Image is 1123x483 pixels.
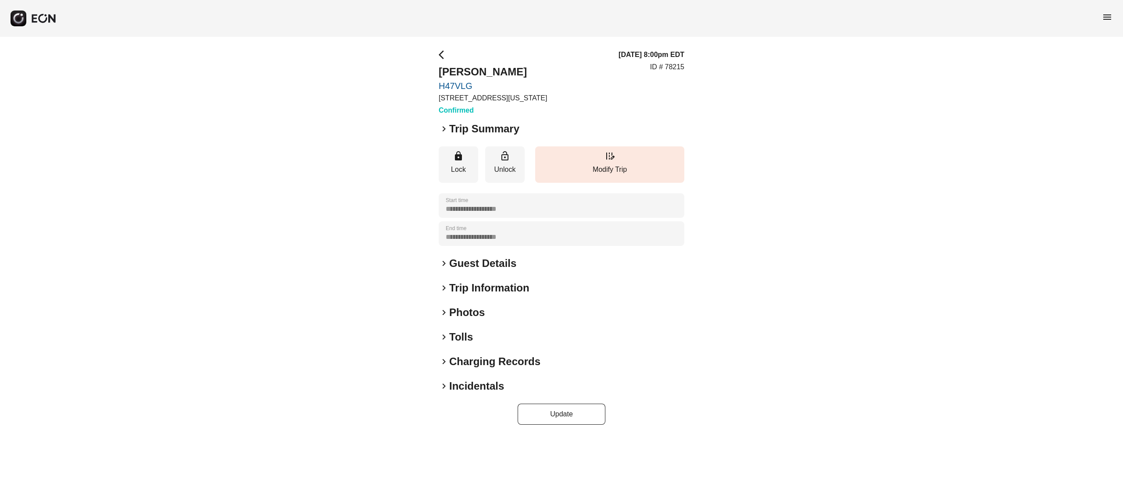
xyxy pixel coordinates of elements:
h2: Tolls [449,330,473,344]
span: keyboard_arrow_right [439,332,449,342]
span: keyboard_arrow_right [439,356,449,367]
span: menu [1102,12,1112,22]
h2: Trip Summary [449,122,519,136]
span: lock [453,151,464,161]
button: Update [518,404,605,425]
span: arrow_back_ios [439,50,449,60]
p: Lock [443,164,474,175]
p: Modify Trip [540,164,680,175]
p: [STREET_ADDRESS][US_STATE] [439,93,547,103]
button: Modify Trip [535,146,684,183]
span: lock_open [500,151,510,161]
h3: [DATE] 8:00pm EDT [619,50,684,60]
button: Lock [439,146,478,183]
a: H47VLG [439,81,547,91]
h2: [PERSON_NAME] [439,65,547,79]
p: Unlock [490,164,520,175]
span: edit_road [604,151,615,161]
h2: Charging Records [449,355,540,369]
span: keyboard_arrow_right [439,381,449,391]
h2: Incidentals [449,379,504,393]
span: keyboard_arrow_right [439,307,449,318]
h3: Confirmed [439,105,547,116]
p: ID # 78215 [650,62,684,72]
h2: Photos [449,305,485,320]
span: keyboard_arrow_right [439,258,449,269]
span: keyboard_arrow_right [439,283,449,293]
button: Unlock [485,146,525,183]
span: keyboard_arrow_right [439,124,449,134]
h2: Trip Information [449,281,529,295]
h2: Guest Details [449,256,516,270]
